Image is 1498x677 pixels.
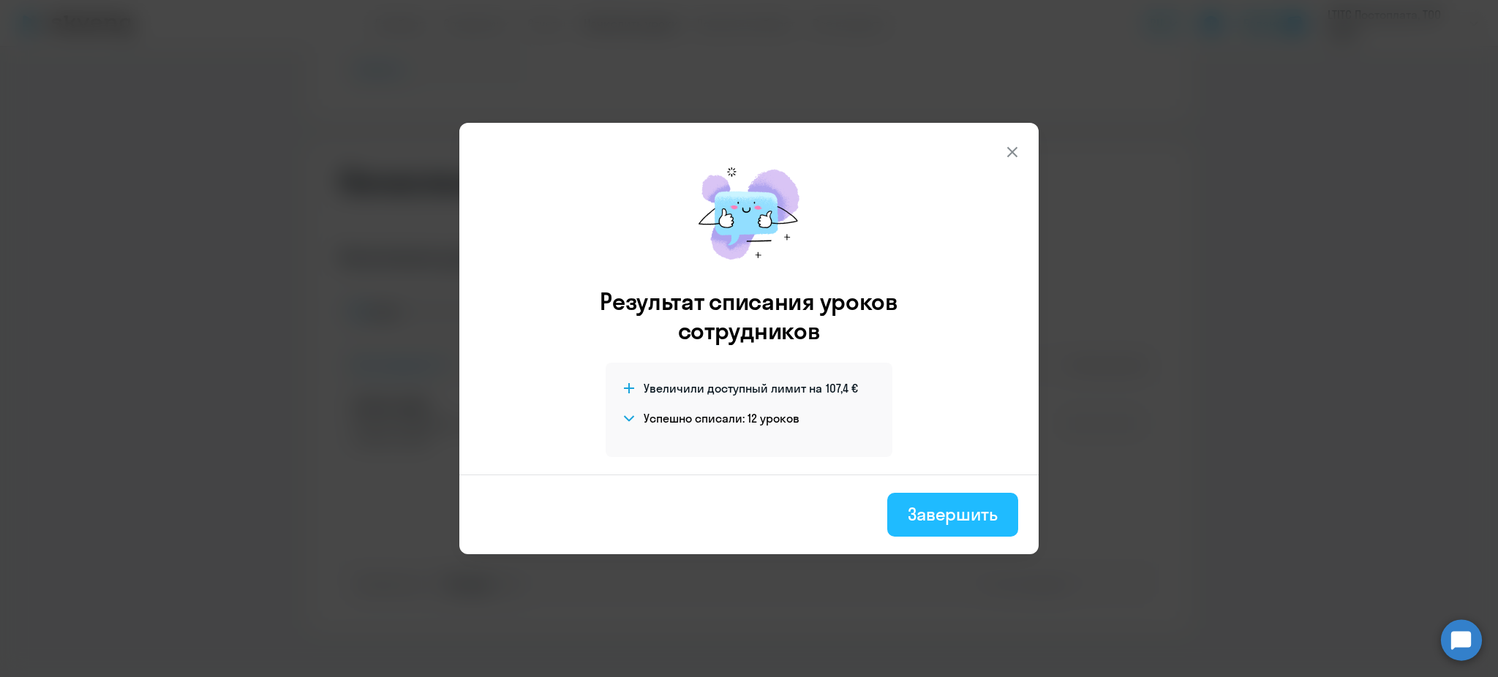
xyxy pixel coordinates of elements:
[644,410,799,426] h4: Успешно списали: 12 уроков
[887,493,1018,537] button: Завершить
[580,287,918,345] h3: Результат списания уроков сотрудников
[644,380,822,396] span: Увеличили доступный лимит на
[826,380,858,396] span: 107,4 €
[908,502,998,526] div: Завершить
[683,152,815,275] img: mirage-message.png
